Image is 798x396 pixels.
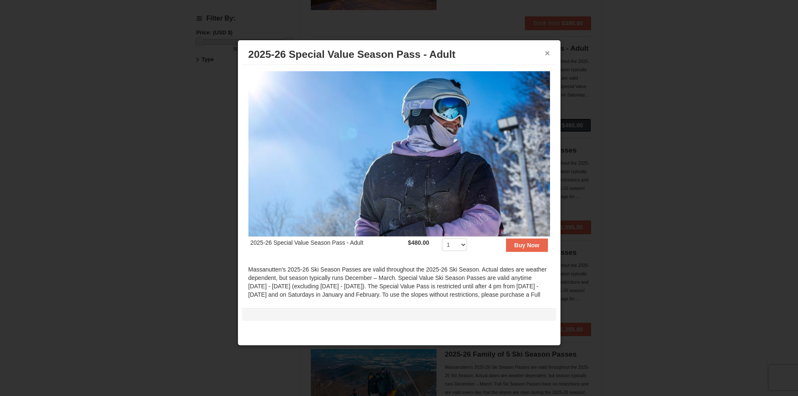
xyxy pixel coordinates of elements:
strong: $480.00 [408,239,429,246]
img: 6619937-198-dda1df27.jpg [248,71,550,236]
h3: 2025-26 Special Value Season Pass - Adult [248,48,550,61]
strong: Buy Now [514,242,540,248]
td: 2025-26 Special Value Season Pass - Adult [248,236,406,257]
button: × [545,49,550,57]
div: Massanutten's 2025-26 Ski Season Passes are valid throughout the 2025-26 Ski Season. Actual dates... [248,265,550,316]
button: Buy Now [506,238,548,252]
